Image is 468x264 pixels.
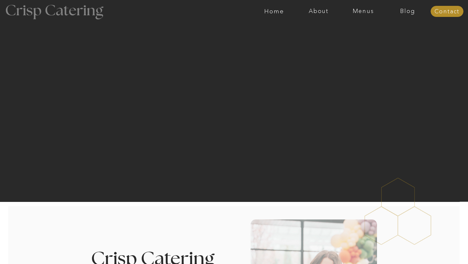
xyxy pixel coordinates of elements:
a: Home [252,8,296,15]
a: Blog [385,8,430,15]
a: Menus [341,8,385,15]
a: Contact [431,8,463,15]
iframe: podium webchat widget bubble [403,231,468,264]
a: About [296,8,341,15]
